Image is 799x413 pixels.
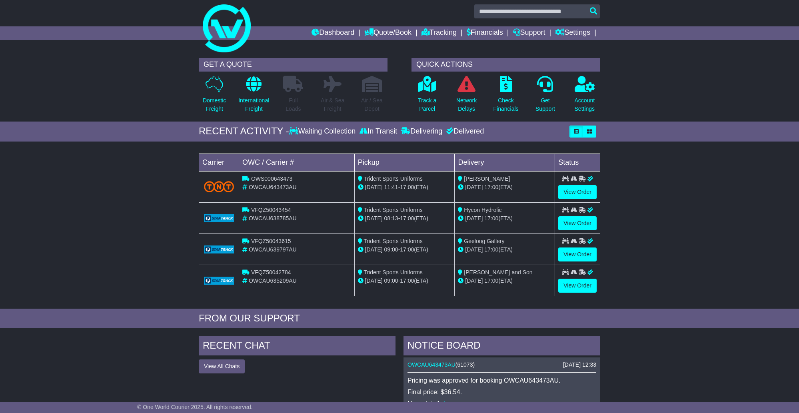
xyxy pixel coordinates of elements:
a: Settings [555,26,590,40]
img: GetCarrierServiceLogo [204,245,234,253]
div: - (ETA) [358,245,451,254]
p: More details: . [407,400,596,407]
span: Trident Sports Uniforms [364,176,422,182]
p: Pricing was approved for booking OWCAU643473AU. [407,377,596,384]
span: 17:00 [400,277,414,284]
span: OWCAU643473AU [249,184,297,190]
span: [DATE] [365,246,383,253]
div: - (ETA) [358,183,451,192]
td: Pickup [354,154,455,171]
div: - (ETA) [358,214,451,223]
span: [DATE] [365,277,383,284]
span: Geelong Gallery [464,238,504,244]
span: [PERSON_NAME] and Son [464,269,532,275]
div: ( ) [407,361,596,368]
a: AccountSettings [574,76,595,118]
a: View Order [558,185,597,199]
p: Domestic Freight [203,96,226,113]
span: [DATE] [465,184,483,190]
span: OWCAU638785AU [249,215,297,221]
span: VFQZ50043615 [251,238,291,244]
span: 17:00 [484,184,498,190]
p: Network Delays [456,96,477,113]
a: Tracking [421,26,457,40]
p: Final price: $36.54. [407,388,596,396]
a: NetworkDelays [456,76,477,118]
td: Carrier [199,154,239,171]
a: Quote/Book [364,26,411,40]
div: (ETA) [458,245,551,254]
p: Account Settings [575,96,595,113]
div: [DATE] 12:33 [563,361,596,368]
p: Check Financials [493,96,519,113]
span: 17:00 [484,246,498,253]
a: View Order [558,247,597,261]
span: Hycon Hydrolic [464,207,501,213]
a: DomesticFreight [202,76,226,118]
div: Delivering [399,127,444,136]
span: OWCAU635209AU [249,277,297,284]
div: NOTICE BOARD [403,336,600,357]
span: 17:00 [400,246,414,253]
div: RECENT ACTIVITY - [199,126,289,137]
div: In Transit [358,127,399,136]
div: FROM OUR SUPPORT [199,313,600,324]
span: 17:00 [484,215,498,221]
a: View Order [558,279,597,293]
div: - (ETA) [358,277,451,285]
img: TNT_Domestic.png [204,181,234,192]
a: Financials [467,26,503,40]
span: Trident Sports Uniforms [364,269,422,275]
span: Trident Sports Uniforms [364,207,422,213]
span: [DATE] [365,215,383,221]
span: 17:00 [400,184,414,190]
a: Dashboard [312,26,354,40]
span: [DATE] [465,215,483,221]
img: GetCarrierServiceLogo [204,277,234,285]
span: 61073 [457,361,473,368]
div: (ETA) [458,183,551,192]
div: (ETA) [458,214,551,223]
td: Delivery [455,154,555,171]
button: View All Chats [199,359,245,373]
span: VFQZ50043454 [251,207,291,213]
p: Full Loads [283,96,303,113]
a: OWCAU643473AU [407,361,455,368]
span: [DATE] [465,246,483,253]
a: CheckFinancials [493,76,519,118]
span: OWCAU639797AU [249,246,297,253]
span: 17:00 [400,215,414,221]
span: [DATE] [465,277,483,284]
p: Get Support [535,96,555,113]
span: © One World Courier 2025. All rights reserved. [137,404,253,410]
p: Air / Sea Depot [361,96,383,113]
div: (ETA) [458,277,551,285]
a: InternationalFreight [238,76,270,118]
p: International Freight [238,96,269,113]
span: VFQZ50042784 [251,269,291,275]
a: GetSupport [535,76,555,118]
span: [DATE] [365,184,383,190]
span: OWS000643473 [251,176,293,182]
span: 09:00 [384,277,398,284]
a: Track aParcel [417,76,437,118]
span: 08:13 [384,215,398,221]
div: RECENT CHAT [199,336,396,357]
p: Track a Parcel [418,96,436,113]
span: 17:00 [484,277,498,284]
a: here [444,400,457,407]
div: GET A QUOTE [199,58,388,72]
a: View Order [558,216,597,230]
div: Delivered [444,127,484,136]
span: 11:41 [384,184,398,190]
div: QUICK ACTIONS [411,58,600,72]
div: Waiting Collection [289,127,358,136]
img: GetCarrierServiceLogo [204,214,234,222]
td: OWC / Carrier # [239,154,355,171]
p: Air & Sea Freight [321,96,344,113]
td: Status [555,154,600,171]
a: Support [513,26,545,40]
span: Trident Sports Uniforms [364,238,422,244]
span: [PERSON_NAME] [464,176,510,182]
span: 09:00 [384,246,398,253]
